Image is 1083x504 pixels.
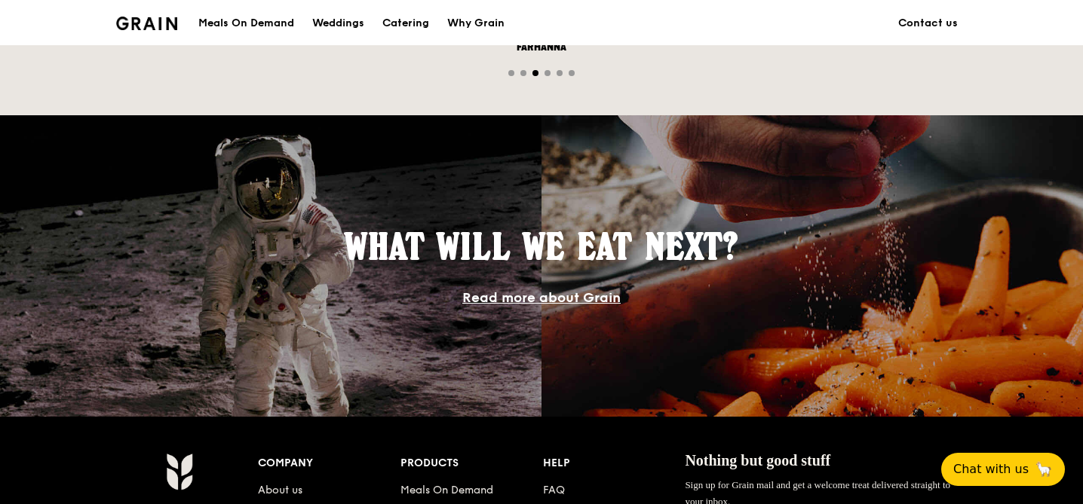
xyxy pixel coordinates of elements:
[520,70,526,76] span: Go to slide 2
[889,1,967,46] a: Contact us
[345,225,738,268] span: What will we eat next?
[569,70,575,76] span: Go to slide 6
[438,1,514,46] a: Why Grain
[116,17,177,30] img: Grain
[685,452,830,469] span: Nothing but good stuff
[382,1,429,46] div: Catering
[953,460,1029,478] span: Chat with us
[1035,460,1053,478] span: 🦙
[508,70,514,76] span: Go to slide 1
[462,289,621,306] a: Read more about Grain
[400,453,543,474] div: Products
[447,1,505,46] div: Why Grain
[303,1,373,46] a: Weddings
[373,1,438,46] a: Catering
[258,453,400,474] div: Company
[557,70,563,76] span: Go to slide 5
[545,70,551,76] span: Go to slide 4
[543,453,686,474] div: Help
[941,453,1065,486] button: Chat with us🦙
[198,1,294,46] div: Meals On Demand
[258,484,302,496] a: About us
[543,484,565,496] a: FAQ
[166,453,192,490] img: Grain
[312,1,364,46] div: Weddings
[532,70,538,76] span: Go to slide 3
[400,484,493,496] a: Meals On Demand
[315,40,768,55] div: Farhanna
